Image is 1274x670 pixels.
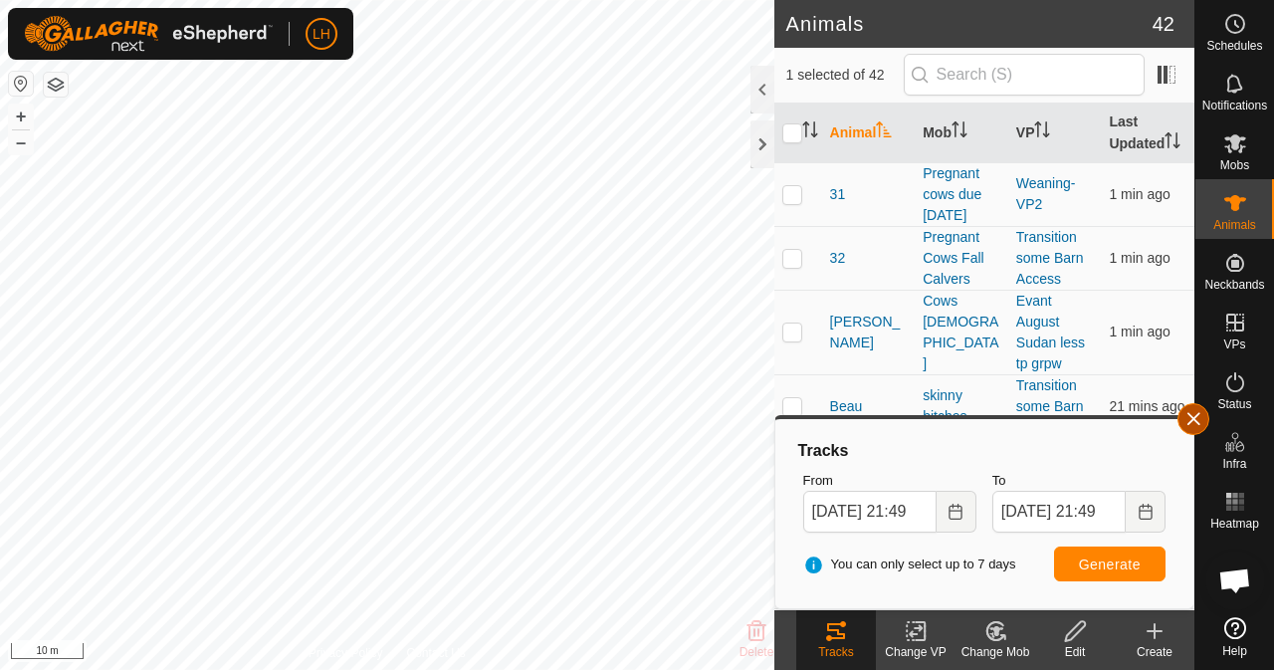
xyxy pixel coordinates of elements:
span: 42 [1153,9,1174,39]
button: Reset Map [9,72,33,96]
label: To [992,471,1166,491]
span: 1 Oct 2025, 9:47 pm [1109,324,1169,339]
span: Infra [1222,458,1246,470]
span: VPs [1223,338,1245,350]
div: Tracks [796,643,876,661]
div: Open chat [1205,551,1265,610]
span: Notifications [1202,100,1267,112]
a: Help [1195,609,1274,665]
p-sorticon: Activate to sort [952,124,967,140]
p-sorticon: Activate to sort [1034,124,1050,140]
a: Weaning-VP2 [1016,175,1076,212]
span: Help [1222,645,1247,657]
h2: Animals [786,12,1153,36]
span: You can only select up to 7 days [803,555,1016,574]
span: 1 Oct 2025, 9:47 pm [1109,186,1169,202]
a: Transition some Barn Access [1016,229,1084,287]
input: Search (S) [904,54,1145,96]
span: Mobs [1220,159,1249,171]
th: Animal [822,104,916,163]
div: Tracks [795,439,1173,463]
button: + [9,105,33,128]
div: Change Mob [955,643,1035,661]
span: [PERSON_NAME] [830,312,908,353]
span: LH [313,24,330,45]
span: Schedules [1206,40,1262,52]
th: Mob [915,104,1008,163]
span: Generate [1079,557,1141,572]
span: Heatmap [1210,518,1259,530]
span: 1 Oct 2025, 9:48 pm [1109,250,1169,266]
button: Generate [1054,547,1166,581]
span: Status [1217,398,1251,410]
a: Contact Us [406,644,465,662]
div: Pregnant cows due [DATE] [923,163,1000,226]
button: – [9,130,33,154]
a: Privacy Policy [309,644,383,662]
span: 31 [830,184,846,205]
label: From [803,471,976,491]
span: 32 [830,248,846,269]
span: 1 selected of 42 [786,65,904,86]
a: Evant August Sudan less tp grpw [1016,293,1085,371]
span: Animals [1213,219,1256,231]
span: 1 Oct 2025, 9:28 pm [1109,398,1184,414]
span: Neckbands [1204,279,1264,291]
p-sorticon: Activate to sort [1165,135,1180,151]
p-sorticon: Activate to sort [876,124,892,140]
p-sorticon: Activate to sort [802,124,818,140]
div: Create [1115,643,1194,661]
span: Beau [830,396,863,417]
div: Cows [DEMOGRAPHIC_DATA] [923,291,1000,374]
button: Map Layers [44,73,68,97]
button: Choose Date [937,491,976,533]
th: VP [1008,104,1102,163]
th: Last Updated [1101,104,1194,163]
button: Choose Date [1126,491,1166,533]
img: Gallagher Logo [24,16,273,52]
div: Pregnant Cows Fall Calvers [923,227,1000,290]
div: Change VP [876,643,955,661]
div: Edit [1035,643,1115,661]
div: skinny bitches [923,385,1000,427]
a: Transition some Barn Access [1016,377,1084,435]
